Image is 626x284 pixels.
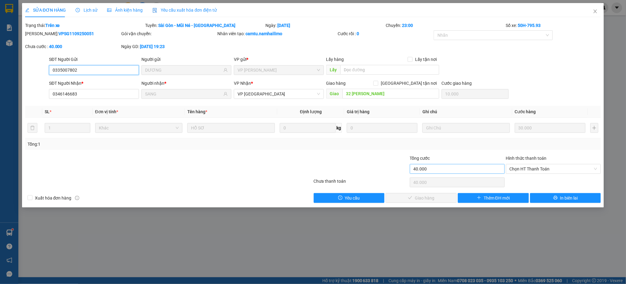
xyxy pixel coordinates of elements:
input: Ghi Chú [422,123,510,133]
span: Xuất hóa đơn hàng [32,195,74,201]
span: SỬA ĐƠN HÀNG [25,8,66,13]
span: Định lượng [300,109,322,114]
label: Hình thức thanh toán [506,156,547,161]
input: Dọc đường [340,65,439,75]
span: Giao [326,89,343,99]
span: Yêu cầu [345,195,360,201]
div: Ngày: [265,22,385,29]
div: Cước rồi : [338,30,433,37]
div: Người nhận [141,80,231,87]
div: [PERSON_NAME]: [25,30,120,37]
button: exclamation-circleYêu cầu [314,193,385,203]
span: Chọn HT Thanh Toán [510,164,597,174]
b: VPSG1109250051 [59,31,94,36]
button: Close [587,3,604,20]
span: user [223,92,228,96]
b: [DATE] 19:23 [140,44,165,49]
div: Ngày GD: [121,43,216,50]
span: printer [553,196,558,200]
div: Tuyến: [144,22,265,29]
span: exclamation-circle [338,196,343,200]
div: Trạng thái: [24,22,145,29]
button: checkGiao hàng [386,193,457,203]
span: In biên lai [560,195,578,201]
input: Tên người nhận [145,91,222,97]
span: Cước hàng [515,109,536,114]
span: edit [25,8,29,12]
div: SĐT Người Gửi [49,56,139,63]
span: close [593,9,598,14]
input: VD: Bàn, Ghế [187,123,275,133]
span: Lấy hàng [326,57,344,62]
th: Ghi chú [420,106,512,118]
span: VP Nhận [234,81,251,86]
b: 40.000 [49,44,62,49]
div: Chưa thanh toán [313,178,409,189]
span: Thêm ĐH mới [484,195,510,201]
div: Số xe: [505,22,602,29]
div: VP gửi [234,56,324,63]
div: Người gửi [141,56,231,63]
span: Tên hàng [187,109,207,114]
span: Ảnh kiện hàng [107,8,143,13]
span: Tổng cước [410,156,430,161]
span: Lấy [326,65,340,75]
span: Giá trị hàng [347,109,369,114]
span: user [223,68,228,72]
span: Lịch sử [76,8,97,13]
label: Cước giao hàng [442,81,472,86]
div: Tổng: 1 [28,141,242,148]
span: clock-circle [76,8,80,12]
span: plus [477,196,481,200]
b: 23:00 [402,23,413,28]
span: [GEOGRAPHIC_DATA] tận nơi [378,80,439,87]
button: printerIn biên lai [530,193,601,203]
span: picture [107,8,111,12]
input: Tên người gửi [145,67,222,73]
span: Đơn vị tính [95,109,118,114]
button: plus [590,123,599,133]
b: [DATE] [277,23,290,28]
input: Dọc đường [343,89,439,99]
span: Khác [99,123,179,133]
span: VP Phạm Ngũ Lão [238,65,320,75]
div: Chuyến: [385,22,505,29]
input: 0 [347,123,418,133]
button: plusThêm ĐH mới [458,193,529,203]
input: 0 [515,123,586,133]
b: Trên xe [45,23,60,28]
div: Nhân viên tạo: [217,30,336,37]
span: Yêu cầu xuất hóa đơn điện tử [152,8,217,13]
b: Sài Gòn - Mũi Né - [GEOGRAPHIC_DATA] [158,23,235,28]
span: SL [45,109,50,114]
b: camtu.namhailimo [246,31,282,36]
b: 50H-795.93 [518,23,541,28]
button: delete [28,123,37,133]
input: Cước giao hàng [442,89,508,99]
span: kg [336,123,342,133]
div: SĐT Người Nhận [49,80,139,87]
img: icon [152,8,157,13]
span: Giao hàng [326,81,346,86]
div: Chưa cước : [25,43,120,50]
b: 0 [357,31,359,36]
span: VP Nha Trang [238,89,320,99]
div: Gói vận chuyển: [121,30,216,37]
span: Lấy tận nơi [413,56,439,63]
span: info-circle [75,196,79,200]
